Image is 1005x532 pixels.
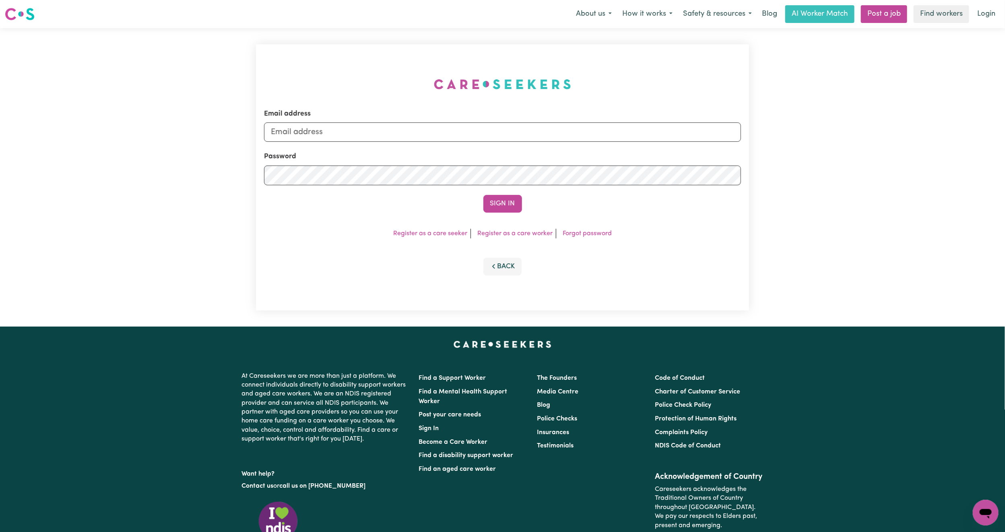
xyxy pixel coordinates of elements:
[419,375,486,381] a: Find a Support Worker
[973,500,999,526] iframe: Button to launch messaging window, conversation in progress
[678,6,757,23] button: Safety & resources
[454,341,551,348] a: Careseekers home page
[264,151,296,162] label: Password
[264,109,311,119] label: Email address
[537,375,577,381] a: The Founders
[655,443,721,449] a: NDIS Code of Conduct
[655,472,763,482] h2: Acknowledgement of Country
[861,5,907,23] a: Post a job
[5,7,35,21] img: Careseekers logo
[537,429,569,436] a: Insurances
[264,122,741,142] input: Email address
[483,258,522,275] button: Back
[242,478,409,494] p: or
[563,230,612,237] a: Forgot password
[280,483,366,489] a: call us on [PHONE_NUMBER]
[242,368,409,447] p: At Careseekers we are more than just a platform. We connect individuals directly to disability su...
[537,389,578,395] a: Media Centre
[242,483,274,489] a: Contact us
[419,389,508,405] a: Find a Mental Health Support Worker
[242,466,409,478] p: Want help?
[419,412,481,418] a: Post your care needs
[571,6,617,23] button: About us
[419,425,439,432] a: Sign In
[972,5,1000,23] a: Login
[655,429,708,436] a: Complaints Policy
[5,5,35,23] a: Careseekers logo
[537,416,577,422] a: Police Checks
[419,452,514,459] a: Find a disability support worker
[537,402,550,408] a: Blog
[537,443,574,449] a: Testimonials
[757,5,782,23] a: Blog
[655,375,705,381] a: Code of Conduct
[617,6,678,23] button: How it works
[419,466,496,472] a: Find an aged care worker
[483,195,522,213] button: Sign In
[914,5,969,23] a: Find workers
[655,402,711,408] a: Police Check Policy
[477,230,553,237] a: Register as a care worker
[655,416,737,422] a: Protection of Human Rights
[785,5,854,23] a: AI Worker Match
[419,439,488,445] a: Become a Care Worker
[655,389,740,395] a: Charter of Customer Service
[393,230,467,237] a: Register as a care seeker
